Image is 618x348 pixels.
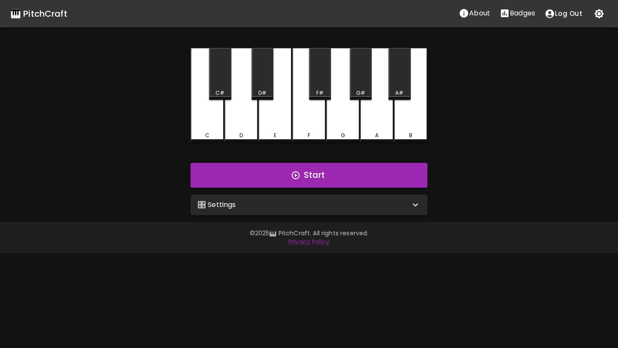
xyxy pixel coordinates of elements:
div: G [341,132,345,139]
p: © 2025 🎹 PitchCraft. All rights reserved. [62,229,556,237]
button: Stats [495,5,540,22]
div: C [205,132,209,139]
div: A# [395,89,403,97]
button: About [454,5,495,22]
div: G# [356,89,365,97]
div: B [409,132,412,139]
button: Start [191,163,427,188]
div: A [375,132,379,139]
div: F [308,132,310,139]
p: Badges [510,8,535,18]
div: 🎛️ Settings [191,195,427,215]
div: E [274,132,276,139]
a: About [454,5,495,23]
p: 🎛️ Settings [197,200,236,210]
div: C# [215,89,224,97]
a: Stats [495,5,540,23]
div: F# [316,89,324,97]
div: D# [258,89,267,97]
div: D [239,132,243,139]
a: 🎹 PitchCraft [10,7,67,21]
a: Privacy Policy [288,237,330,246]
button: account of current user [540,5,587,23]
p: About [469,8,490,18]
